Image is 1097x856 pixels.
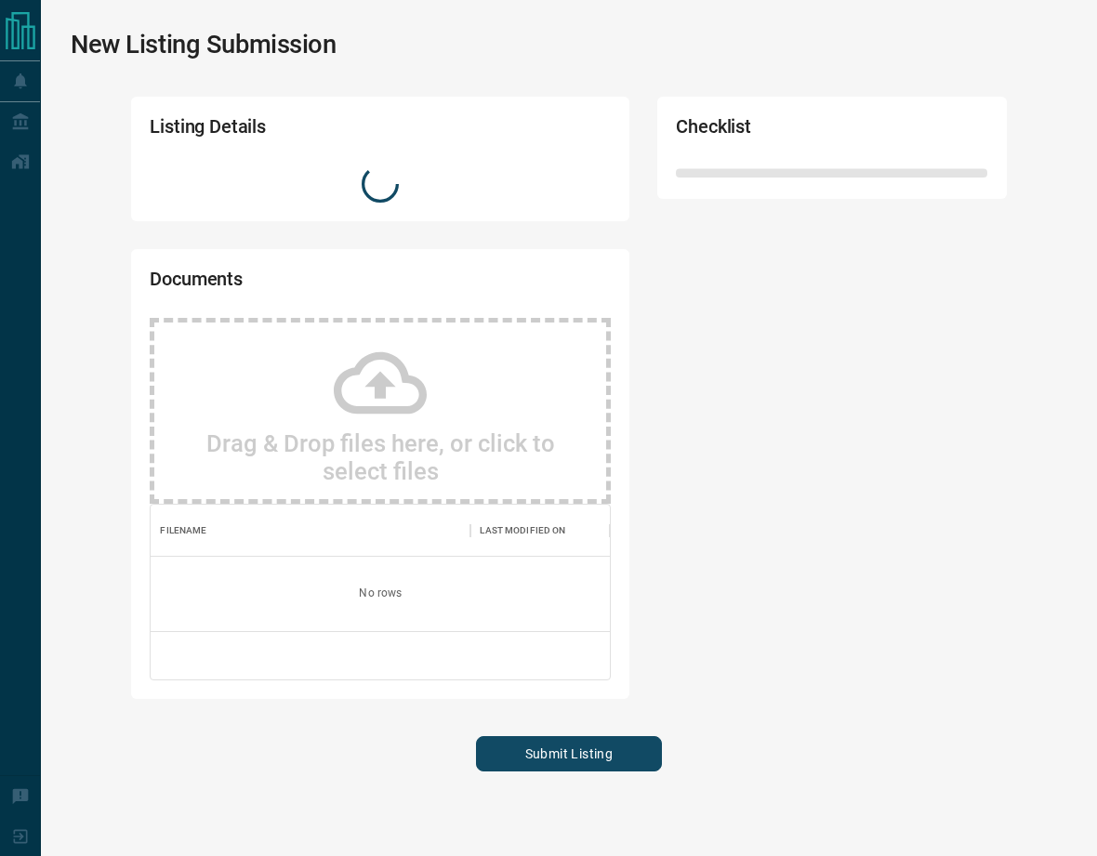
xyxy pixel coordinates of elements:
h1: New Listing Submission [71,30,337,59]
div: Last Modified On [480,505,565,557]
button: Submit Listing [476,736,662,771]
div: Filename [151,505,470,557]
div: Last Modified On [470,505,610,557]
h2: Documents [150,268,427,299]
h2: Listing Details [150,115,427,147]
div: Filename [160,505,206,557]
h2: Checklist [676,115,863,147]
div: Drag & Drop files here, or click to select files [150,318,611,504]
h2: Drag & Drop files here, or click to select files [173,429,588,485]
